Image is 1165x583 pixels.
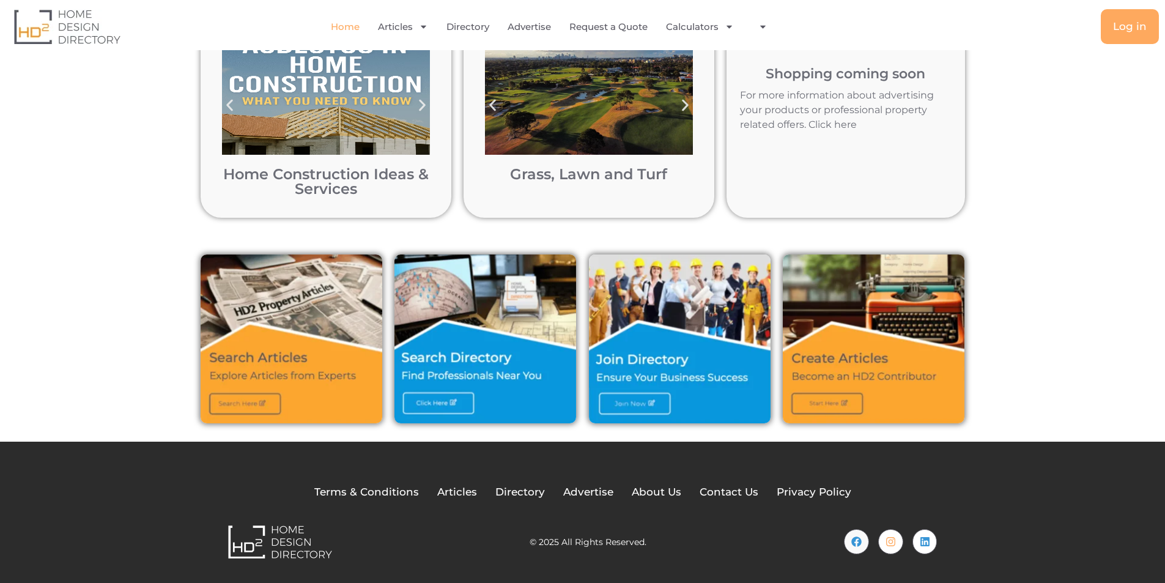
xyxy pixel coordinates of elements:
div: 1 / 12 [479,26,699,202]
span: Log in [1113,21,1147,32]
a: Terms & Conditions [314,485,419,500]
a: Request a Quote [569,13,648,41]
a: Grass, Lawn and Turf [510,165,667,183]
a: About Us [632,485,681,500]
div: 2 / 12 [216,26,436,202]
div: Previous slide [479,92,506,119]
a: Home [331,13,360,41]
nav: Menu [237,13,871,41]
a: Articles [437,485,477,500]
div: Next slide [409,92,436,119]
a: Log in [1101,9,1159,44]
div: Previous slide [216,92,243,119]
h2: © 2025 All Rights Reserved. [530,538,646,546]
a: Directory [446,13,489,41]
div: Next slide [671,92,699,119]
img: Bonnie Doon Golf Club in Sydney post turf pigment [485,32,693,155]
a: Advertise [508,13,551,41]
a: Articles [378,13,428,41]
a: Home Construction Ideas & Services [223,165,429,198]
a: Privacy Policy [777,485,851,500]
a: Calculators [666,13,734,41]
a: Directory [495,485,545,500]
a: Advertise [563,485,613,500]
a: Contact Us [700,485,758,500]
